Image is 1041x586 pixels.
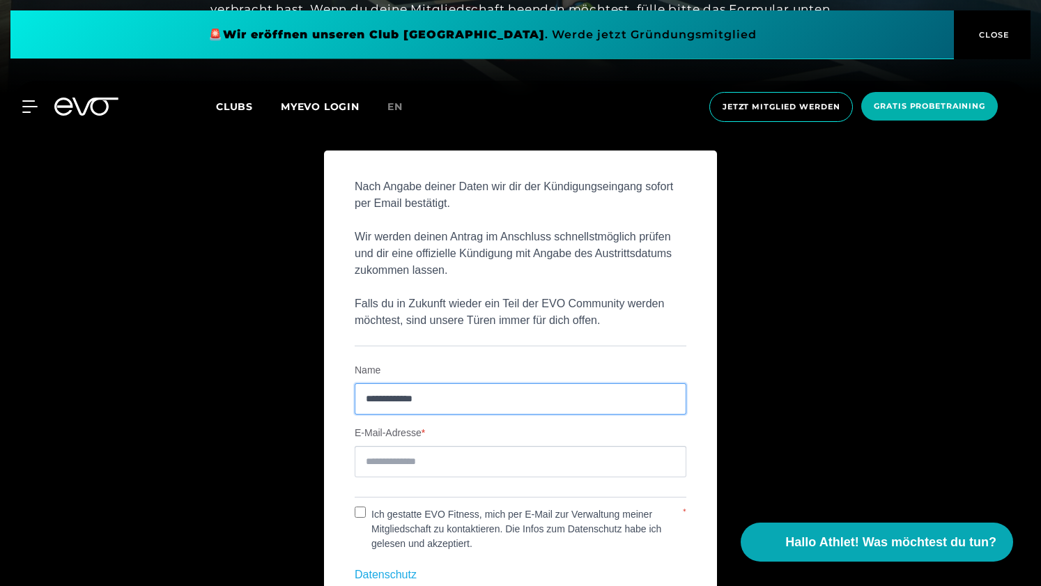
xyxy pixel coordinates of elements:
a: Datenschutz [355,569,417,580]
span: Clubs [216,100,253,113]
a: en [387,99,419,115]
a: MYEVO LOGIN [281,100,360,113]
a: Jetzt Mitglied werden [705,92,857,122]
span: Hallo Athlet! Was möchtest du tun? [785,533,996,552]
label: E-Mail-Adresse [355,426,686,440]
a: Clubs [216,100,281,113]
input: Name [355,383,686,415]
button: CLOSE [954,10,1031,59]
button: Hallo Athlet! Was möchtest du tun? [741,523,1013,562]
label: Ich gestatte EVO Fitness, mich per E-Mail zur Verwaltung meiner Mitgliedschaft zu kontaktieren. D... [366,507,681,551]
input: E-Mail-Adresse [355,446,686,477]
span: Gratis Probetraining [874,100,985,112]
span: en [387,100,403,113]
p: Nach Angabe deiner Daten wir dir der Kündigungseingang sofort per Email bestätigt. Wir werden dei... [355,178,686,329]
a: Gratis Probetraining [857,92,1002,122]
span: CLOSE [976,29,1010,41]
label: Name [355,363,686,378]
span: Jetzt Mitglied werden [723,101,840,113]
